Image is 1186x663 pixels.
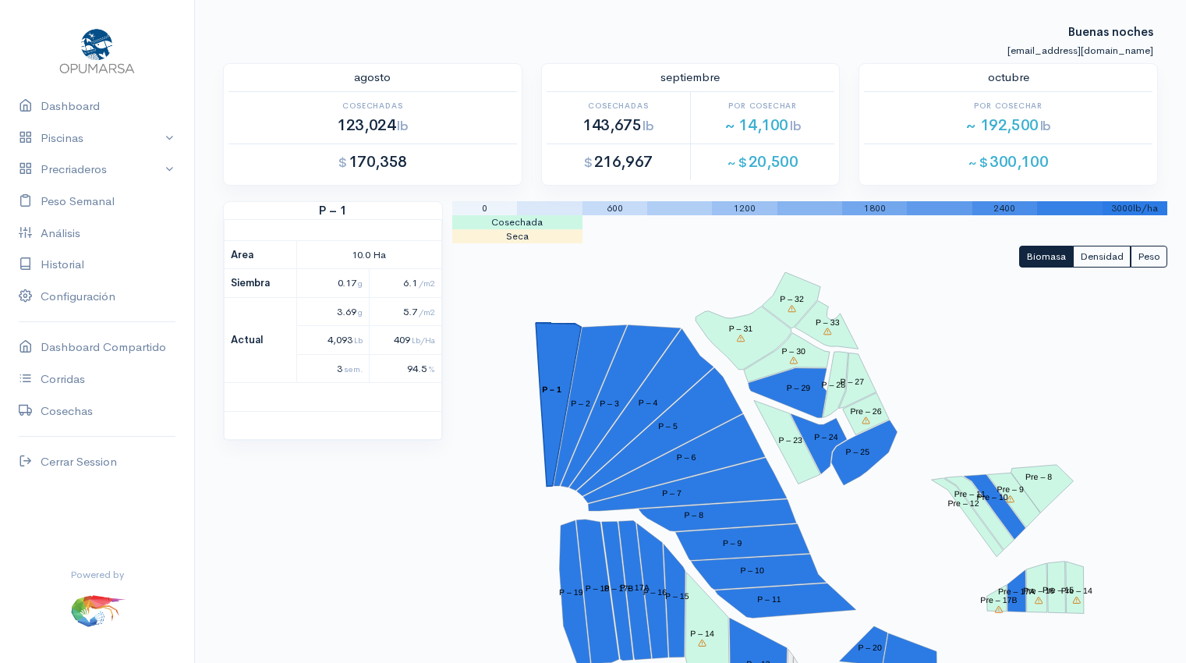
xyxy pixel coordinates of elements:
span: ~ $ [968,154,988,171]
tspan: P – 23 [778,436,802,445]
tspan: P – 9 [723,538,742,548]
tspan: Pre – 26 [850,406,881,416]
span: /m2 [419,278,435,289]
tspan: P – 3 [600,399,619,409]
tspan: P – 20 [858,643,882,653]
div: octubre [855,69,1162,87]
span: 20,500 [728,152,798,172]
span: g [358,278,363,289]
span: lb [397,118,408,134]
tspan: Pre – 11 [954,490,986,499]
span: 2400 [993,202,1015,214]
td: Cosechada [452,215,582,229]
td: 6.1 [369,269,441,298]
img: Opumarsa [56,25,138,75]
h6: Por Cosechar [864,101,1152,110]
h6: Cosechadas [547,101,690,110]
span: ~ 192,500 [965,115,1051,135]
span: Biomasa [1026,250,1066,263]
tspan: P – 27 [840,377,864,386]
span: $ [338,154,347,171]
tspan: P – 17A [620,583,650,592]
tspan: Pre – 17A [998,587,1035,597]
span: $ [584,154,593,171]
td: 409 [369,326,441,355]
tspan: P – 17B [604,584,634,594]
span: 123,024 [337,115,408,135]
span: Peso [1138,250,1160,263]
span: lb [790,118,801,134]
tspan: P – 18 [586,584,610,594]
h6: Por Cosechar [691,101,834,110]
span: ~ $ [728,154,747,171]
span: lb/ha [1133,202,1158,214]
small: [EMAIL_ADDRESS][DOMAIN_NAME] [1007,44,1153,57]
tspan: Pre – 15 [1043,585,1074,594]
th: Actual [225,297,297,383]
span: % [428,363,435,374]
span: 3000 [1111,202,1133,214]
tspan: P – 25 [845,447,869,456]
tspan: P – 30 [781,346,805,356]
tspan: P – 11 [757,595,781,604]
tspan: P – 1 [542,385,561,395]
span: sem. [344,363,363,374]
tspan: P – 5 [658,422,678,431]
th: Area [225,240,297,269]
span: Lb [354,335,363,346]
th: Siembra [225,269,297,298]
tspan: Pre – 17B [980,596,1017,605]
tspan: P – 28 [821,380,845,389]
tspan: P – 24 [814,433,838,442]
span: lb [643,118,653,134]
span: /m2 [419,307,435,317]
tspan: P – 14 [690,629,714,639]
img: ... [69,582,126,638]
tspan: Pre – 16 [1023,587,1054,596]
button: Peso [1131,246,1167,268]
td: 5.7 [369,297,441,326]
span: 143,675 [582,115,653,135]
div: agosto [219,69,526,87]
tspan: P – 16 [643,588,667,597]
td: Seca [452,229,582,243]
td: 4,093 [296,326,369,355]
span: 600 [607,202,623,214]
tspan: P – 31 [729,324,753,334]
tspan: P – 15 [665,592,689,601]
span: 1200 [734,202,756,214]
tspan: P – 6 [677,453,696,463]
strong: Buenas noches [1068,9,1153,39]
tspan: Pre – 9 [997,485,1024,495]
tspan: Pre – 10 [977,493,1008,502]
td: 0.17 [296,269,369,298]
tspan: P – 33 [816,317,840,327]
span: 170,358 [338,152,407,172]
tspan: P – 10 [740,566,764,576]
span: 216,967 [584,152,653,172]
button: Biomasa [1019,246,1073,268]
span: 0 [482,202,487,214]
td: 10.0 Ha [296,240,441,269]
span: g [358,307,363,317]
tspan: P – 4 [639,399,658,408]
tspan: P – 29 [787,384,811,393]
div: septiembre [537,69,844,87]
tspan: P – 2 [571,399,590,408]
span: 1800 [864,202,886,214]
tspan: P – 8 [684,511,703,520]
tspan: Pre – 12 [947,499,979,509]
tspan: P – 7 [662,489,682,498]
tspan: P – 19 [559,587,583,597]
td: 94.5 [369,354,441,383]
td: 3 [296,354,369,383]
span: ~ 14,100 [724,115,801,135]
span: Lb/Ha [412,335,435,346]
td: 3.69 [296,297,369,326]
span: 300,100 [968,152,1048,172]
span: lb [1040,118,1051,134]
tspan: Pre – 8 [1025,473,1052,482]
tspan: Pre – 14 [1061,587,1092,596]
button: Densidad [1073,246,1131,268]
h6: Cosechadas [228,101,517,110]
